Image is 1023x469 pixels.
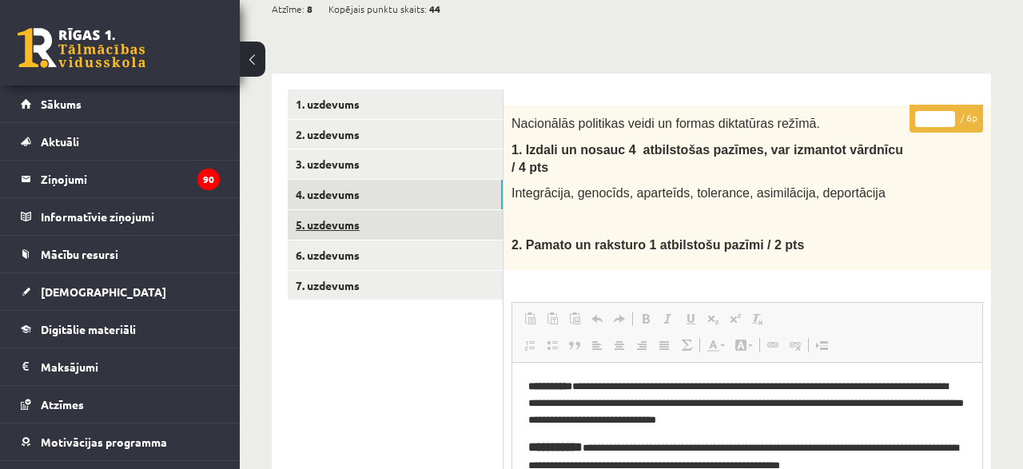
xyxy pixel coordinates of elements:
a: Bloka citāts [563,335,586,356]
p: / 6p [910,105,983,133]
a: 2. uzdevums [288,120,503,149]
a: Izlīdzināt pa labi [631,335,653,356]
a: Sākums [21,85,220,122]
a: Ievietot/noņemt sarakstu ar aizzīmēm [541,335,563,356]
a: Saite (vadīšanas taustiņš+K) [762,335,784,356]
span: Integrācija, genocīds, aparteīds, t [511,186,701,200]
a: Fona krāsa [730,335,758,356]
a: Ievietot no Worda [563,308,586,329]
a: Ziņojumi90 [21,161,220,197]
span: 1. I [511,143,529,157]
span: Mācību resursi [41,247,118,261]
a: Augšraksts [724,308,746,329]
a: Ievietot kā vienkāršu tekstu (vadīšanas taustiņš+pārslēgšanas taustiņš+V) [541,308,563,329]
legend: Maksājumi [41,348,220,385]
a: Maksājumi [21,348,220,385]
a: 1. uzdevums [288,89,503,119]
a: Treknraksts (vadīšanas taustiņš+B) [635,308,657,329]
a: 6. uzdevums [288,240,503,270]
a: Rīgas 1. Tālmācības vidusskola [18,28,145,68]
a: Izlīdzināt malas [653,335,675,356]
a: Informatīvie ziņojumi [21,198,220,235]
span: [DEMOGRAPHIC_DATA] [41,284,166,299]
body: Bagātinātā teksta redaktors, wiswyg-editor-user-answer-47433991076200 [16,16,454,336]
a: Atkārtot (vadīšanas taustiņš+Y) [608,308,631,329]
a: 4. uzdevums [288,180,503,209]
span: Motivācijas programma [41,435,167,449]
legend: Informatīvie ziņojumi [41,198,220,235]
span: Aktuāli [41,134,79,149]
a: Centrēti [608,335,631,356]
a: Math [675,335,698,356]
a: Digitālie materiāli [21,311,220,348]
a: 7. uzdevums [288,271,503,300]
a: [DEMOGRAPHIC_DATA] [21,273,220,310]
span: Nacionālās politikas veidi un formas diktatūras režīmā. [511,117,820,130]
i: 90 [197,169,220,190]
a: Slīpraksts (vadīšanas taustiņš+I) [657,308,679,329]
a: Mācību resursi [21,236,220,272]
span: Atzīmes [41,397,84,411]
a: Atcelt (vadīšanas taustiņš+Z) [586,308,608,329]
span: olerance, asimilācija, deportācija [701,186,886,200]
span: Digitālie materiāli [41,322,136,336]
a: Ievietot/noņemt numurētu sarakstu [519,335,541,356]
span: zdali un nosauc 4 atbilstošas pazīmes, var izmantot vārdnīcu / 4 pts [511,143,903,173]
span: Sākums [41,97,82,111]
b: 2. Pamato un raksturo 1 atbilstošu pazīmi / 2 pts [511,238,804,252]
a: Atsaistīt [784,335,806,356]
a: Ielīmēt (vadīšanas taustiņš+V) [519,308,541,329]
a: Apakšraksts [702,308,724,329]
a: Izlīdzināt pa kreisi [586,335,608,356]
a: 3. uzdevums [288,149,503,179]
a: Motivācijas programma [21,423,220,460]
a: Noņemt stilus [746,308,769,329]
a: 5. uzdevums [288,210,503,240]
a: Atzīmes [21,386,220,423]
a: Pasvītrojums (vadīšanas taustiņš+U) [679,308,702,329]
a: Teksta krāsa [702,335,730,356]
legend: Ziņojumi [41,161,220,197]
a: Ievietot lapas pārtraukumu drukai [810,335,833,356]
a: Aktuāli [21,123,220,160]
